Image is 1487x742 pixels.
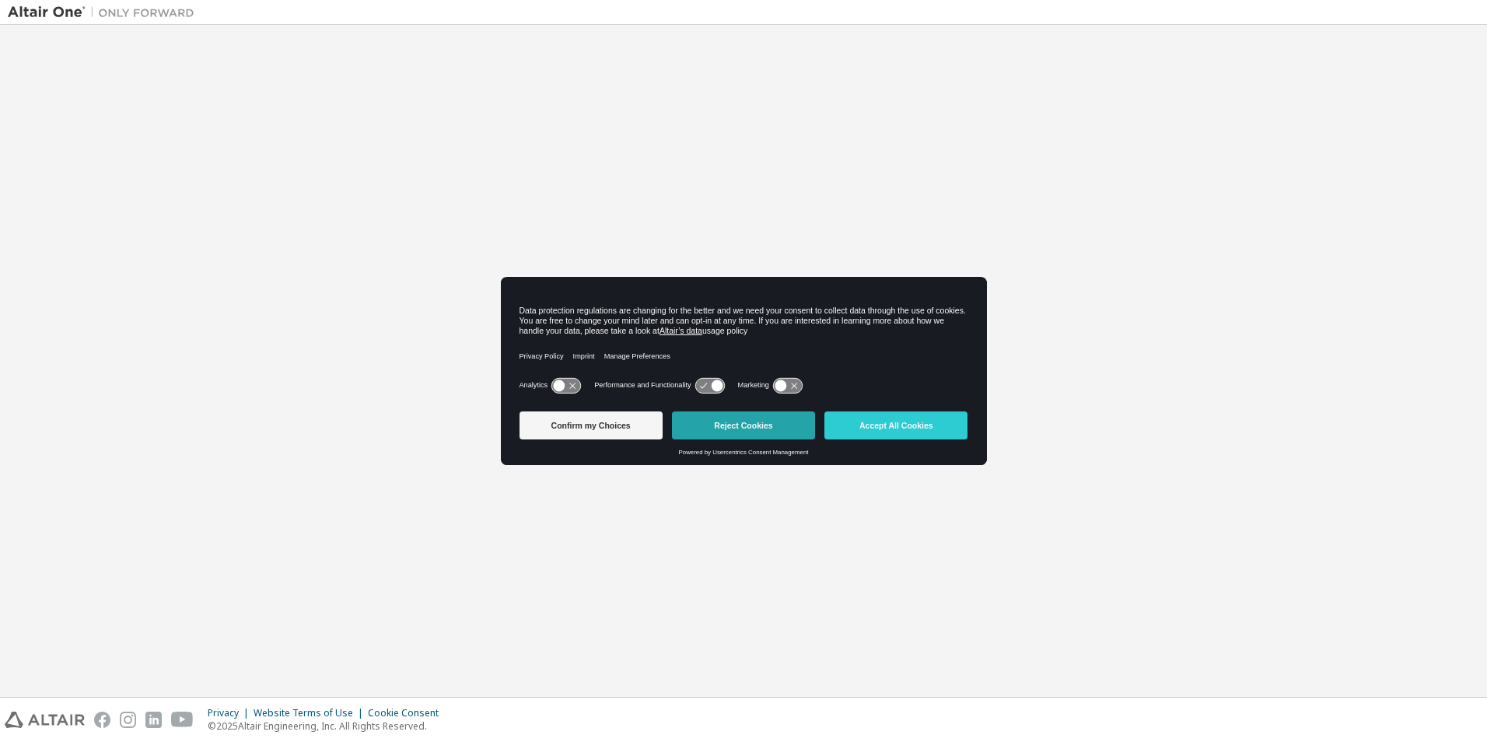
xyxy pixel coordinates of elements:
[368,707,448,719] div: Cookie Consent
[145,712,162,728] img: linkedin.svg
[120,712,136,728] img: instagram.svg
[5,712,85,728] img: altair_logo.svg
[8,5,202,20] img: Altair One
[208,707,254,719] div: Privacy
[94,712,110,728] img: facebook.svg
[254,707,368,719] div: Website Terms of Use
[208,719,448,733] p: © 2025 Altair Engineering, Inc. All Rights Reserved.
[171,712,194,728] img: youtube.svg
